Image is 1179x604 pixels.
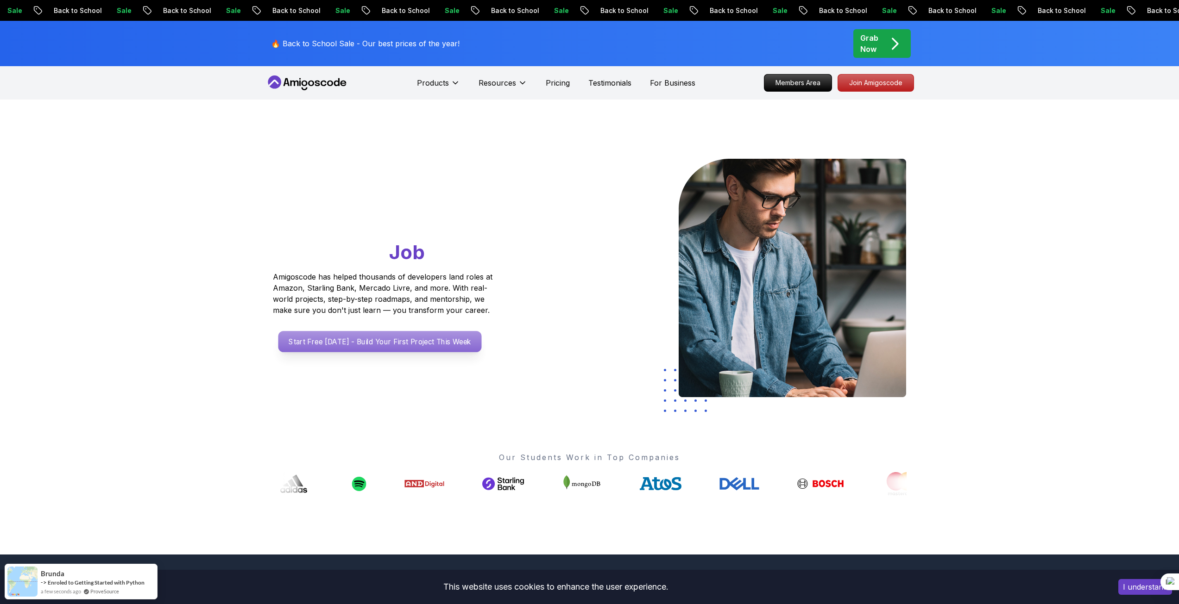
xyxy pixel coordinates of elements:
[218,6,247,15] p: Sale
[546,6,575,15] p: Sale
[327,6,357,15] p: Sale
[278,331,481,352] a: Start Free [DATE] - Build Your First Project This Week
[655,6,685,15] p: Sale
[479,77,516,88] p: Resources
[273,271,495,316] p: Amigoscode has helped thousands of developers land roles at Amazon, Starling Bank, Mercado Livre,...
[1118,579,1172,595] button: Accept cookies
[588,77,631,88] a: Testimonials
[546,77,570,88] a: Pricing
[701,6,764,15] p: Back to School
[7,577,1104,597] div: This website uses cookies to enhance the user experience.
[764,6,794,15] p: Sale
[983,6,1013,15] p: Sale
[1029,6,1092,15] p: Back to School
[860,32,878,55] p: Grab Now
[271,38,460,49] p: 🔥 Back to School Sale - Our best prices of the year!
[389,240,425,264] span: Job
[273,452,907,463] p: Our Students Work in Top Companies
[1092,6,1122,15] p: Sale
[273,159,528,266] h1: Go From Learning to Hired: Master Java, Spring Boot & Cloud Skills That Get You the
[838,75,914,91] p: Join Amigoscode
[41,587,81,595] span: a few seconds ago
[108,6,138,15] p: Sale
[41,579,47,586] span: ->
[764,74,832,92] a: Members Area
[764,75,832,91] p: Members Area
[838,74,914,92] a: Join Amigoscode
[479,77,527,96] button: Resources
[45,6,108,15] p: Back to School
[650,77,695,88] a: For Business
[48,579,145,586] a: Enroled to Getting Started with Python
[41,570,64,578] span: Brunda
[417,77,460,96] button: Products
[483,6,546,15] p: Back to School
[155,6,218,15] p: Back to School
[373,6,436,15] p: Back to School
[417,77,449,88] p: Products
[811,6,874,15] p: Back to School
[592,6,655,15] p: Back to School
[679,159,906,397] img: hero
[874,6,903,15] p: Sale
[920,6,983,15] p: Back to School
[7,567,38,597] img: provesource social proof notification image
[264,6,327,15] p: Back to School
[90,587,119,595] a: ProveSource
[436,6,466,15] p: Sale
